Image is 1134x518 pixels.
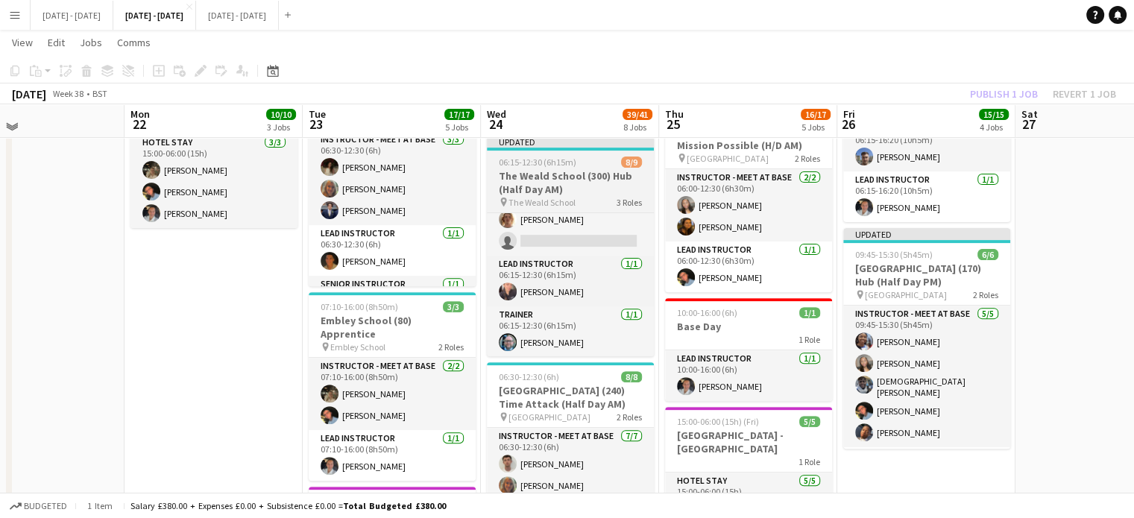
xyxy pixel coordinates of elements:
app-job-card: 10:00-16:00 (6h)1/1Base Day1 RoleLead Instructor1/110:00-16:00 (6h)[PERSON_NAME] [665,298,832,401]
span: 10/10 [266,109,296,120]
button: [DATE] - [DATE] [196,1,279,30]
span: Tue [309,107,326,121]
span: 24 [485,116,506,133]
app-job-card: Updated09:45-15:30 (5h45m)6/6[GEOGRAPHIC_DATA] (170) Hub (Half Day PM) [GEOGRAPHIC_DATA]2 RolesIn... [843,228,1010,449]
span: Fri [843,107,855,121]
a: Comms [111,33,157,52]
span: [GEOGRAPHIC_DATA] [687,153,769,164]
span: 2 Roles [438,341,464,353]
button: [DATE] - [DATE] [31,1,113,30]
a: View [6,33,39,52]
div: 5 Jobs [801,121,830,133]
span: Thu [665,107,684,121]
span: 2 Roles [795,153,820,164]
span: [GEOGRAPHIC_DATA] [865,289,947,300]
span: 2 Roles [973,289,998,300]
span: 15/15 [979,109,1009,120]
a: Edit [42,33,71,52]
span: 3 Roles [617,197,642,208]
button: Budgeted [7,498,69,514]
span: 23 [306,116,326,133]
span: Budgeted [24,501,67,511]
div: Updated [843,228,1010,240]
div: Salary £380.00 + Expenses £0.00 + Subsistence £0.00 = [130,500,446,511]
span: Mon [130,107,150,121]
app-job-card: 06:15-16:20 (10h5m)2/2[GEOGRAPHIC_DATA] (33) Hub Marymount [GEOGRAPHIC_DATA]2 RolesInstructor - M... [843,69,1010,222]
span: 6/6 [977,249,998,260]
app-card-role: Lead Instructor1/106:00-12:30 (6h30m)[PERSON_NAME] [665,241,832,292]
h3: Embley School (80) Apprentice [309,314,476,341]
div: 06:00-12:30 (6h30m)3/3[GEOGRAPHIC_DATA] (80) Mission Possible (H/D AM) [GEOGRAPHIC_DATA]2 RolesIn... [665,104,832,292]
app-card-role: Lead Instructor1/110:00-16:00 (6h)[PERSON_NAME] [665,350,832,401]
span: Jobs [80,36,102,49]
app-job-card: 15:00-06:00 (15h) (Tue)3/3[GEOGRAPHIC_DATA] - [GEOGRAPHIC_DATA] Travelodge [PERSON_NAME]1 RoleHot... [130,69,297,228]
span: [GEOGRAPHIC_DATA] [508,411,590,423]
h3: [GEOGRAPHIC_DATA] - [GEOGRAPHIC_DATA] [665,429,832,455]
span: 10:00-16:00 (6h) [677,307,737,318]
h3: [GEOGRAPHIC_DATA] (80) Mission Possible (H/D AM) [665,125,832,152]
button: [DATE] - [DATE] [113,1,196,30]
div: 8 Jobs [623,121,652,133]
span: 8/8 [621,371,642,382]
a: Jobs [74,33,108,52]
div: [DATE] [12,86,46,101]
h3: [GEOGRAPHIC_DATA] (170) Hub (Half Day PM) [843,262,1010,288]
div: 5 Jobs [445,121,473,133]
h3: Base Day [665,320,832,333]
span: 8/9 [621,157,642,168]
span: 09:45-15:30 (5h45m) [855,249,933,260]
div: Updated [487,136,654,148]
span: Comms [117,36,151,49]
span: Total Budgeted £380.00 [343,500,446,511]
span: Sat [1021,107,1038,121]
span: 15:00-06:00 (15h) (Fri) [677,416,759,427]
h3: [GEOGRAPHIC_DATA] (240) Time Attack (Half Day AM) [487,384,654,411]
span: Week 38 [49,88,86,99]
span: Edit [48,36,65,49]
div: 3 Jobs [267,121,295,133]
app-card-role: Instructor - Meet at Base2/206:00-12:30 (6h30m)[PERSON_NAME][PERSON_NAME] [665,169,832,241]
span: 16/17 [801,109,831,120]
app-job-card: 07:10-16:00 (8h50m)3/3Embley School (80) Apprentice Embley School2 RolesInstructor - Meet at Base... [309,292,476,481]
app-card-role: Hotel Stay3/315:00-06:00 (15h)[PERSON_NAME][PERSON_NAME][PERSON_NAME] [130,134,297,228]
span: 1 item [82,500,118,511]
app-card-role: Lead Instructor1/107:10-16:00 (8h50m)[PERSON_NAME] [309,430,476,481]
span: 3/3 [443,301,464,312]
span: 1/1 [799,307,820,318]
span: The Weald School [508,197,576,208]
span: View [12,36,33,49]
span: 39/41 [623,109,652,120]
app-card-role: Instructor - Meet at Base5/509:45-15:30 (5h45m)[PERSON_NAME][PERSON_NAME][DEMOGRAPHIC_DATA][PERSO... [843,306,1010,447]
span: 1 Role [798,334,820,345]
app-card-role: Trainer1/106:15-12:30 (6h15m)[PERSON_NAME] [487,306,654,357]
app-job-card: Updated06:15-12:30 (6h15m)8/9The Weald School (300) Hub (Half Day AM) The Weald School3 Roles[PER... [487,136,654,356]
span: 06:30-12:30 (6h) [499,371,559,382]
app-card-role: Instructor - Meet at Base1/106:15-16:20 (10h5m)[PERSON_NAME] [843,121,1010,171]
span: 06:15-12:30 (6h15m) [499,157,576,168]
span: 17/17 [444,109,474,120]
span: 5/5 [799,416,820,427]
app-card-role: Senior Instructor1/1 [309,276,476,326]
app-card-role: Instructor - Meet at Base3/306:30-12:30 (6h)[PERSON_NAME][PERSON_NAME][PERSON_NAME] [309,131,476,225]
span: 27 [1019,116,1038,133]
span: 25 [663,116,684,133]
app-card-role: Lead Instructor1/106:15-16:20 (10h5m)[PERSON_NAME] [843,171,1010,222]
span: Embley School [330,341,385,353]
app-card-role: Instructor - Meet at Base2/207:10-16:00 (8h50m)[PERSON_NAME][PERSON_NAME] [309,358,476,430]
span: 07:10-16:00 (8h50m) [321,301,398,312]
div: 4 Jobs [980,121,1008,133]
div: BST [92,88,107,99]
span: 26 [841,116,855,133]
app-card-role: Lead Instructor1/106:15-12:30 (6h15m)[PERSON_NAME] [487,256,654,306]
app-card-role: Lead Instructor1/106:30-12:30 (6h)[PERSON_NAME] [309,225,476,276]
span: 1 Role [798,456,820,467]
h3: The Weald School (300) Hub (Half Day AM) [487,169,654,196]
span: Wed [487,107,506,121]
app-job-card: 06:30-12:30 (6h)6/6The Beacon School (165) Hub (Half Day AM) The [GEOGRAPHIC_DATA]4 RolesInstruct... [309,66,476,286]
